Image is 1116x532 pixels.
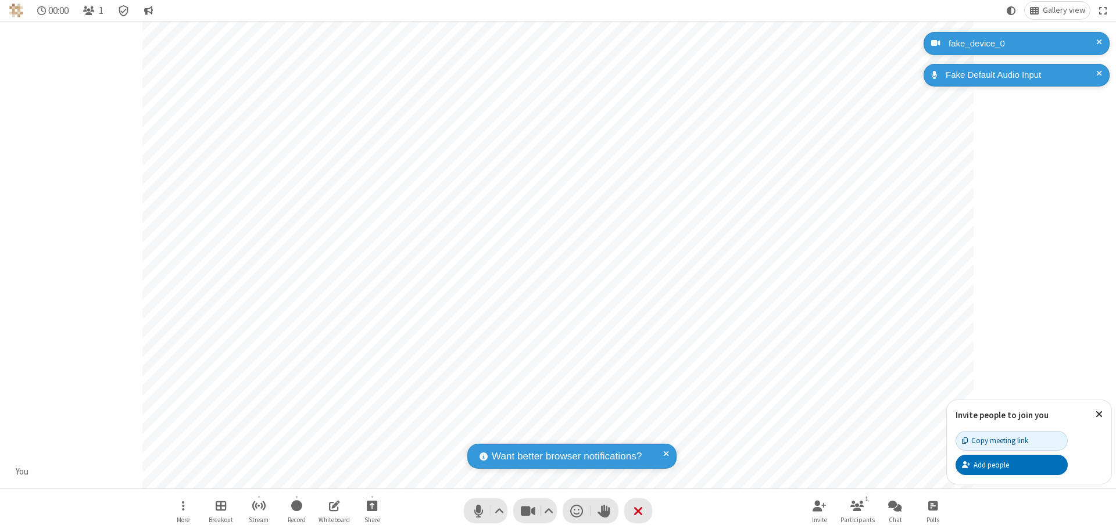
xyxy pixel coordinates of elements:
[1094,2,1112,19] button: Fullscreen
[319,516,350,523] span: Whiteboard
[317,494,352,527] button: Open shared whiteboard
[942,69,1101,82] div: Fake Default Audio Input
[513,498,557,523] button: Stop video (⌘+Shift+V)
[33,2,74,19] div: Timer
[139,2,158,19] button: Conversation
[945,37,1101,51] div: fake_device_0
[364,516,380,523] span: Share
[355,494,389,527] button: Start sharing
[889,516,902,523] span: Chat
[492,498,507,523] button: Audio settings
[591,498,618,523] button: Raise hand
[177,516,189,523] span: More
[962,435,1028,446] div: Copy meeting link
[840,516,875,523] span: Participants
[249,516,269,523] span: Stream
[48,5,69,16] span: 00:00
[956,455,1068,475] button: Add people
[1043,6,1085,15] span: Gallery view
[624,498,652,523] button: End or leave meeting
[956,431,1068,451] button: Copy meeting link
[99,5,103,16] span: 1
[915,494,950,527] button: Open poll
[563,498,591,523] button: Send a reaction
[840,494,875,527] button: Open participant list
[464,498,507,523] button: Mute (⌘+Shift+A)
[1002,2,1021,19] button: Using system theme
[541,498,557,523] button: Video setting
[288,516,306,523] span: Record
[878,494,913,527] button: Open chat
[1025,2,1090,19] button: Change layout
[1087,400,1111,429] button: Close popover
[241,494,276,527] button: Start streaming
[927,516,939,523] span: Polls
[279,494,314,527] button: Start recording
[812,516,827,523] span: Invite
[802,494,837,527] button: Invite participants (⌘+Shift+I)
[203,494,238,527] button: Manage Breakout Rooms
[9,3,23,17] img: QA Selenium DO NOT DELETE OR CHANGE
[78,2,108,19] button: Open participant list
[492,449,642,464] span: Want better browser notifications?
[862,494,872,504] div: 1
[956,409,1049,420] label: Invite people to join you
[12,465,33,479] div: You
[113,2,135,19] div: Meeting details Encryption enabled
[209,516,233,523] span: Breakout
[166,494,201,527] button: Open menu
